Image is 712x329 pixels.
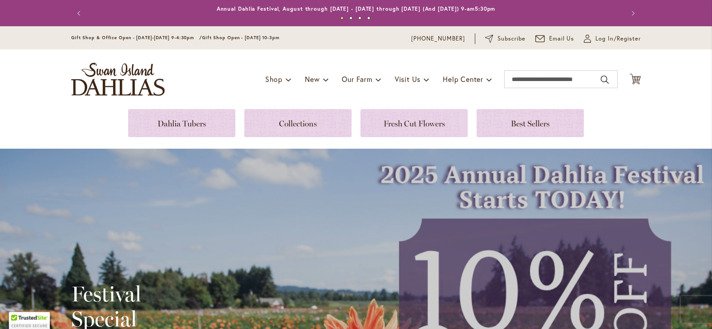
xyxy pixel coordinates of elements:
a: Annual Dahlia Festival, August through [DATE] - [DATE] through [DATE] (And [DATE]) 9-am5:30pm [217,5,496,12]
span: New [305,74,320,84]
button: Next [623,4,641,22]
a: store logo [71,63,165,96]
button: 2 of 4 [349,16,352,20]
span: Shop [265,74,283,84]
span: Our Farm [342,74,372,84]
a: Email Us [535,34,574,43]
button: 1 of 4 [340,16,344,20]
span: Log In/Register [595,34,641,43]
button: 3 of 4 [358,16,361,20]
span: Visit Us [395,74,421,84]
button: 4 of 4 [367,16,370,20]
a: Subscribe [485,34,526,43]
span: Help Center [443,74,483,84]
button: Previous [71,4,89,22]
span: Subscribe [498,34,526,43]
span: Email Us [549,34,574,43]
a: Log In/Register [584,34,641,43]
span: Gift Shop & Office Open - [DATE]-[DATE] 9-4:30pm / [71,35,202,41]
a: [PHONE_NUMBER] [411,34,465,43]
span: Gift Shop Open - [DATE] 10-3pm [202,35,279,41]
